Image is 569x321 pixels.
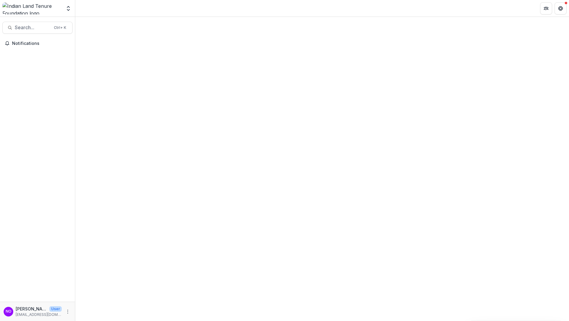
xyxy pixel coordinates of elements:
[6,310,11,313] div: Nicole Olson
[64,308,71,315] button: More
[2,22,73,34] button: Search...
[53,24,67,31] div: Ctrl + K
[15,25,50,30] span: Search...
[2,2,62,14] img: Indian Land Tenure Foundation logo
[49,306,62,312] p: User
[540,2,552,14] button: Partners
[16,312,62,317] p: [EMAIL_ADDRESS][DOMAIN_NAME]
[78,4,103,13] nav: breadcrumb
[16,306,47,312] p: [PERSON_NAME]
[64,2,73,14] button: Open entity switcher
[12,41,70,46] span: Notifications
[2,39,73,48] button: Notifications
[555,2,567,14] button: Get Help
